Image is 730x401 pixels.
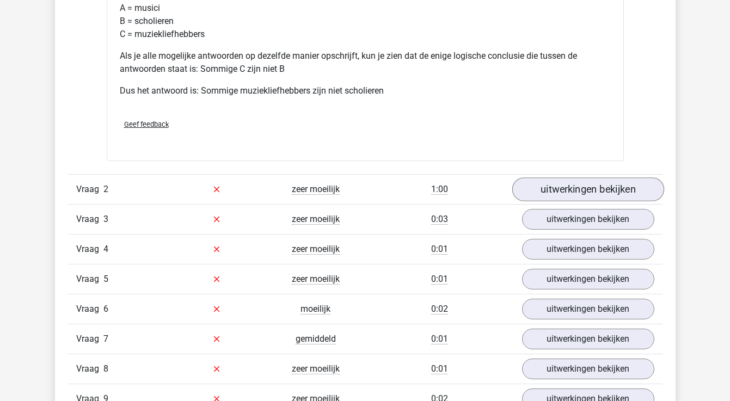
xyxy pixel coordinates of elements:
span: 2 [103,184,108,194]
span: moeilijk [300,304,330,314]
span: Vraag [76,243,103,256]
span: 0:03 [431,214,448,225]
a: uitwerkingen bekijken [522,329,654,349]
span: zeer moeilijk [292,214,340,225]
span: 8 [103,363,108,374]
span: gemiddeld [296,334,336,344]
span: 3 [103,214,108,224]
a: uitwerkingen bekijken [522,269,654,289]
p: Als je alle mogelijke antwoorden op dezelfde manier opschrijft, kun je zien dat de enige logische... [120,50,611,76]
a: uitwerkingen bekijken [522,299,654,319]
span: 0:01 [431,334,448,344]
span: zeer moeilijk [292,363,340,374]
span: zeer moeilijk [292,274,340,285]
span: zeer moeilijk [292,244,340,255]
span: 0:01 [431,274,448,285]
span: 0:01 [431,363,448,374]
span: 1:00 [431,184,448,195]
span: Vraag [76,213,103,226]
a: uitwerkingen bekijken [522,239,654,260]
span: 4 [103,244,108,254]
span: Vraag [76,362,103,375]
span: Vraag [76,303,103,316]
span: 0:02 [431,304,448,314]
p: Dus het antwoord is: Sommige muziekliefhebbers zijn niet scholieren [120,84,611,97]
a: uitwerkingen bekijken [512,177,664,201]
a: uitwerkingen bekijken [522,209,654,230]
a: uitwerkingen bekijken [522,359,654,379]
span: zeer moeilijk [292,184,340,195]
span: Vraag [76,273,103,286]
span: Vraag [76,332,103,346]
span: 0:01 [431,244,448,255]
span: 5 [103,274,108,284]
span: 6 [103,304,108,314]
span: Vraag [76,183,103,196]
span: Geef feedback [124,120,169,128]
span: 7 [103,334,108,344]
